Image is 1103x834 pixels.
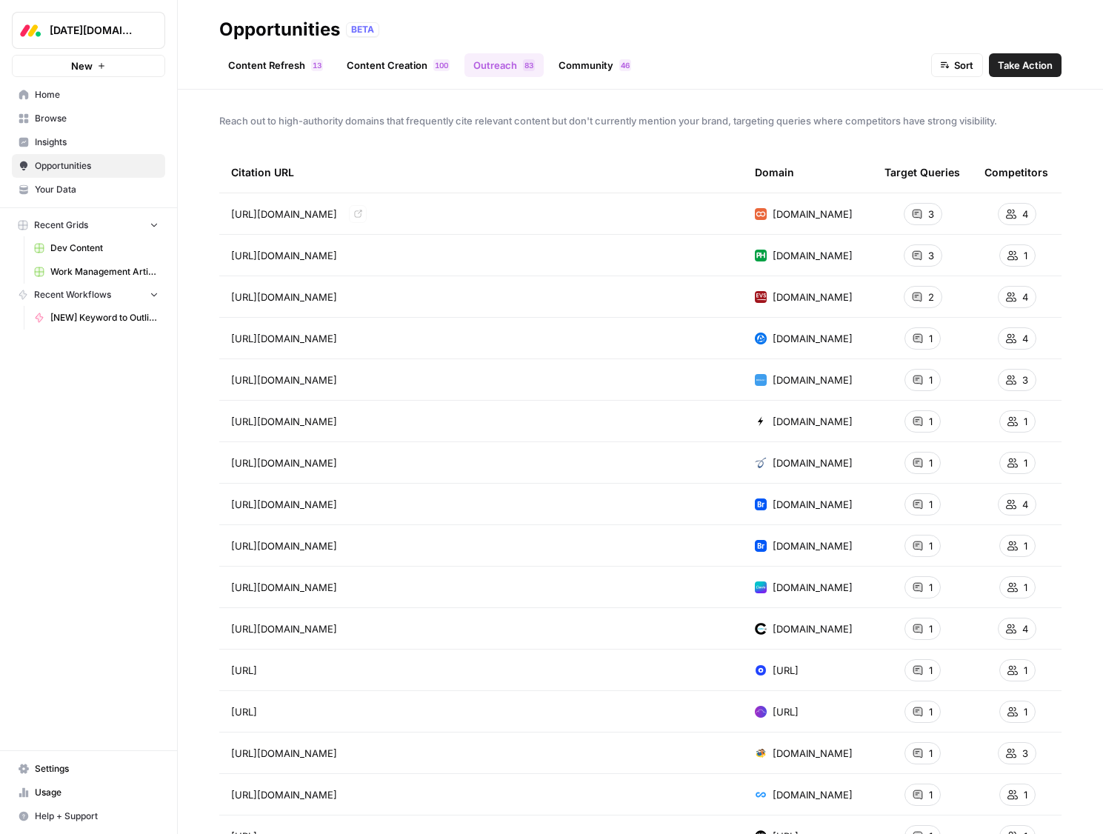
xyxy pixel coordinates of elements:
span: [URL][DOMAIN_NAME] [231,207,337,221]
span: 1 [929,787,933,802]
a: Content Creation100 [338,53,459,77]
span: New [71,59,93,73]
div: BETA [346,22,379,37]
span: [URL][DOMAIN_NAME] [231,621,337,636]
span: [URL][DOMAIN_NAME] [231,746,337,761]
span: 8 [524,59,529,71]
img: t7020at26d8erv19khrwcw8unm2u [755,581,767,593]
span: [DOMAIN_NAME] [773,207,853,221]
span: 1 [929,373,933,387]
span: Settings [35,762,159,775]
a: Dev Content [27,236,165,260]
button: Sort [931,53,983,77]
span: [URL][DOMAIN_NAME] [231,373,337,387]
img: naebsi7z1uaehuvrxbqap9jmv6ba [755,208,767,220]
span: [URL][DOMAIN_NAME] [231,248,337,263]
span: [URL] [773,663,799,678]
img: v28oxjwojcfyalzoqnz4af36j4ce [755,747,767,759]
div: Target Queries [884,152,960,193]
span: [URL][DOMAIN_NAME] [231,787,337,802]
span: [URL][DOMAIN_NAME] [231,414,337,429]
img: q2qeesb5m0yq2jy5lb40166vyp07 [755,291,767,303]
span: 1 [1024,414,1027,429]
a: Outreach83 [464,53,544,77]
span: 1 [929,414,933,429]
div: Domain [755,152,794,193]
img: wb1h9tueblr2thognwykngohohuk [755,250,767,261]
a: Home [12,83,165,107]
button: New [12,55,165,77]
span: 4 [1022,207,1028,221]
span: 3 [928,207,934,221]
span: 1 [1024,787,1027,802]
span: 1 [1024,580,1027,595]
span: [URL][DOMAIN_NAME] [231,580,337,595]
img: suif4qippk61fq4kthx6a8kwfyzq [755,623,767,635]
div: 46 [619,59,631,71]
span: 1 [313,59,317,71]
span: 1 [1024,248,1027,263]
span: 1 [929,497,933,512]
span: 3 [1022,373,1028,387]
span: 1 [929,538,933,553]
span: 1 [1024,663,1027,678]
span: [URL][DOMAIN_NAME] [231,290,337,304]
span: 4 [621,59,625,71]
button: Take Action [989,53,1062,77]
span: [URL] [231,704,257,719]
button: Recent Grids [12,214,165,236]
div: Competitors [984,152,1048,193]
span: [URL] [773,704,799,719]
img: tygf9fgnxlb46948nr123hk7t0lh [755,789,767,801]
span: Browse [35,112,159,125]
img: 9nk08fg38fisw5rls76o9l530c2p [755,457,767,469]
span: [DOMAIN_NAME] [773,538,853,553]
span: [DOMAIN_NAME] [773,414,853,429]
span: Take Action [998,58,1053,73]
span: 1 [1024,538,1027,553]
a: Opportunities [12,154,165,178]
div: Citation URL [231,152,731,193]
div: 13 [311,59,323,71]
span: [DOMAIN_NAME] [773,331,853,346]
a: Community46 [550,53,640,77]
img: Monday.com Logo [17,17,44,44]
span: Reach out to high-authority domains that frequently cite relevant content but don't currently men... [219,113,1062,128]
span: 3 [1022,746,1028,761]
a: Work Management Article Grid [27,260,165,284]
a: Content Refresh13 [219,53,332,77]
span: [DOMAIN_NAME] [773,497,853,512]
span: [DOMAIN_NAME] [773,456,853,470]
span: [DOMAIN_NAME] [773,373,853,387]
span: [URL][DOMAIN_NAME] [231,456,337,470]
span: [DOMAIN_NAME] [773,787,853,802]
a: Usage [12,781,165,804]
div: 100 [433,59,450,71]
span: 1 [929,580,933,595]
button: Recent Workflows [12,284,165,306]
span: 4 [1022,497,1028,512]
span: Recent Grids [34,218,88,232]
span: 3 [928,248,934,263]
span: [URL] [231,663,257,678]
span: Sort [954,58,973,73]
span: Help + Support [35,810,159,823]
span: Home [35,88,159,101]
img: pl6fd49u0otpryblyedrrv2k8l05 [755,540,767,552]
span: [DOMAIN_NAME] [773,580,853,595]
span: 4 [1022,331,1028,346]
a: Your Data [12,178,165,201]
span: [URL][DOMAIN_NAME] [231,538,337,553]
span: 1 [929,456,933,470]
img: ptstvd85bgzaspyrq2tpyisfwhy7 [755,333,767,344]
img: 30sldq7bqhlgevrjh1onxn799o0w [755,706,767,718]
span: Recent Workflows [34,288,111,301]
span: 3 [317,59,321,71]
span: 1 [929,621,933,636]
span: 0 [439,59,444,71]
span: 1 [929,663,933,678]
span: 6 [625,59,630,71]
img: wm4e3ta3a3oho5111nw4qc4vlwsc [755,664,767,676]
img: pl6fd49u0otpryblyedrrv2k8l05 [755,498,767,510]
span: [URL][DOMAIN_NAME] [231,497,337,512]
